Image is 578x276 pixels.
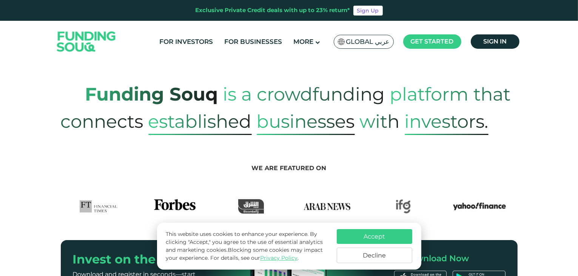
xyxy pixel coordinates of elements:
[453,199,506,214] img: Yahoo Finance Logo
[80,199,118,214] img: FTLogo Logo
[223,76,385,113] span: is a crowdfunding
[148,108,252,135] span: established
[85,83,218,105] strong: Funding Souq
[337,229,412,244] button: Accept
[73,252,180,267] span: Invest on the Go!
[61,76,511,140] span: platform that connects
[166,247,323,261] span: Blocking some cookies may impact your experience.
[257,108,355,135] span: Businesses
[157,36,215,48] a: For Investors
[404,253,469,264] span: Download Now
[471,34,519,49] a: Sign in
[210,254,299,261] span: For details, see our .
[346,37,390,46] span: Global عربي
[338,39,345,45] img: SA Flag
[222,36,284,48] a: For Businesses
[353,6,383,16] a: Sign Up
[301,199,353,214] img: Arab News Logo
[405,108,489,135] span: Investors.
[337,248,412,263] button: Decline
[154,199,196,214] img: Forbes Logo
[360,103,400,140] span: with
[411,38,454,45] span: Get started
[166,230,329,262] p: This website uses cookies to enhance your experience. By clicking "Accept," you agree to the use ...
[238,199,264,214] img: Asharq Business Logo
[252,164,327,172] span: We are featured on
[396,199,411,214] img: IFG Logo
[260,254,297,261] a: Privacy Policy
[293,38,313,45] span: More
[196,6,350,15] div: Exclusive Private Credit deals with up to 23% return*
[49,23,123,61] img: Logo
[483,38,507,45] span: Sign in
